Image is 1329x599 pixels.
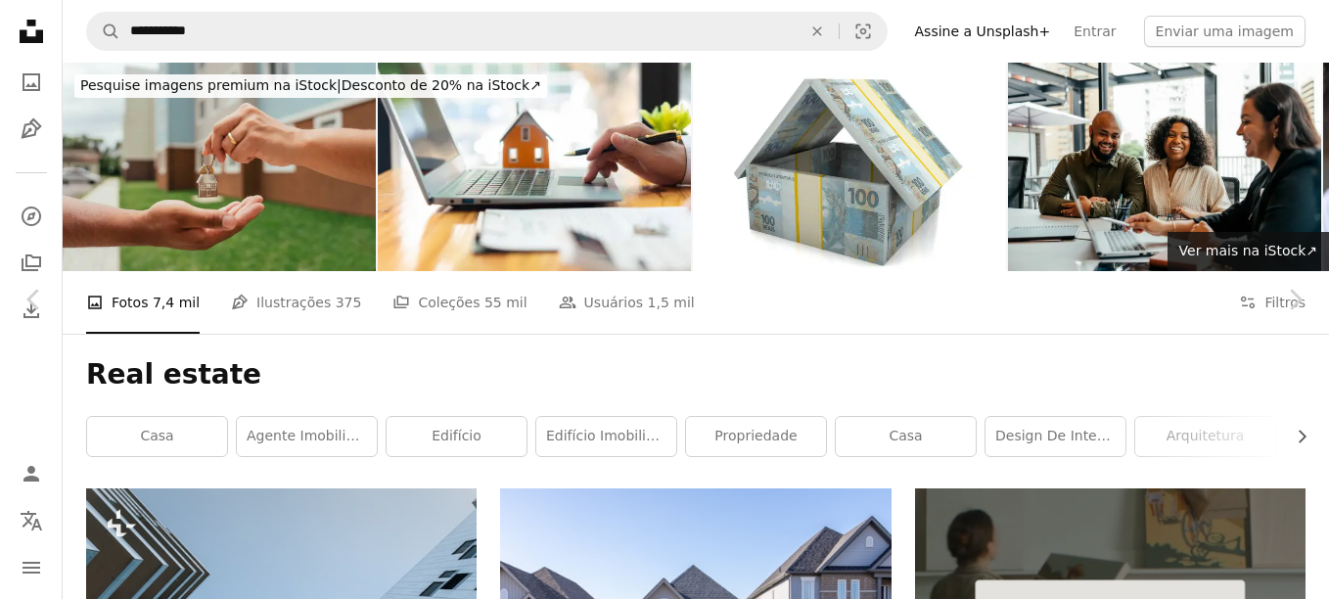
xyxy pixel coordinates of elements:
a: Ver mais na iStock↗ [1168,232,1329,271]
a: Entrar / Cadastrar-se [12,454,51,493]
button: Pesquise na Unsplash [87,13,120,50]
a: Fotos [12,63,51,102]
a: casa [87,417,227,456]
span: 375 [336,292,362,313]
form: Pesquise conteúdo visual em todo o site [86,12,888,51]
span: 1,5 mil [648,292,695,313]
a: design de interiores [985,417,1125,456]
span: Pesquise imagens premium na iStock | [80,77,342,93]
a: edifício [387,417,527,456]
h1: Real estate [86,357,1306,392]
button: Pesquisa visual [840,13,887,50]
button: Idioma [12,501,51,540]
a: Ilustrações [12,110,51,149]
a: arquitetura [1135,417,1275,456]
a: Pesquise imagens premium na iStock|Desconto de 20% na iStock↗ [63,63,559,110]
a: Entrar [1062,16,1127,47]
span: Ver mais na iStock ↗ [1179,243,1317,258]
span: Desconto de 20% na iStock ↗ [80,77,541,93]
a: propriedade [686,417,826,456]
a: Usuários 1,5 mil [559,271,695,334]
a: Ilustrações 375 [231,271,361,334]
button: Limpar [796,13,839,50]
img: Empresário, assinatura de contrato ou contador trabalhando em investimentos financeiros. usando u... [378,63,691,271]
button: rolar lista para a direita [1284,417,1306,456]
a: agente imobiliário [237,417,377,456]
a: Próximo [1260,206,1329,393]
a: Casa [836,417,976,456]
a: Explorar [12,197,51,236]
a: Edifício imobiliário [536,417,676,456]
img: Detalhe das mãos do agente imobiliário entregando as chaves [63,63,376,271]
a: Assine a Unsplash+ [903,16,1063,47]
button: Filtros [1239,271,1306,334]
a: Coleções 55 mil [392,271,527,334]
img: Couple talking to real estate agent in office [1008,63,1321,271]
img: Dinheiro de casa [693,63,1006,271]
button: Enviar uma imagem [1144,16,1306,47]
span: 55 mil [484,292,527,313]
button: Menu [12,548,51,587]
